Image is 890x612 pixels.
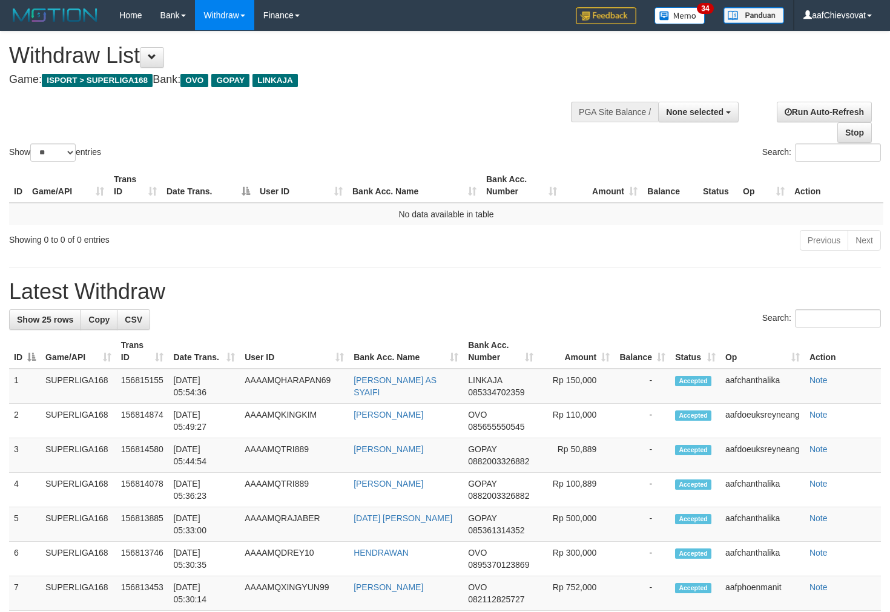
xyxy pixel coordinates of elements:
[538,334,615,369] th: Amount: activate to sort column ascending
[762,143,881,162] label: Search:
[720,473,805,507] td: aafchanthalika
[252,74,298,87] span: LINKAJA
[468,513,496,523] span: GOPAY
[354,479,423,489] a: [PERSON_NAME]
[720,404,805,438] td: aafdoeuksreyneang
[17,315,73,324] span: Show 25 rows
[9,203,883,225] td: No data available in table
[9,438,41,473] td: 3
[468,410,487,420] span: OVO
[481,168,562,203] th: Bank Acc. Number: activate to sort column ascending
[538,576,615,611] td: Rp 752,000
[116,542,169,576] td: 156813746
[41,369,116,404] td: SUPERLIGA168
[538,369,615,404] td: Rp 150,000
[562,168,642,203] th: Amount: activate to sort column ascending
[615,438,670,473] td: -
[538,542,615,576] td: Rp 300,000
[837,122,872,143] a: Stop
[615,473,670,507] td: -
[615,507,670,542] td: -
[109,168,162,203] th: Trans ID: activate to sort column ascending
[538,473,615,507] td: Rp 100,889
[9,280,881,304] h1: Latest Withdraw
[9,542,41,576] td: 6
[9,44,581,68] h1: Withdraw List
[848,230,881,251] a: Next
[240,404,349,438] td: AAAAMQKINGKIM
[654,7,705,24] img: Button%20Memo.svg
[168,438,240,473] td: [DATE] 05:44:54
[777,102,872,122] a: Run Auto-Refresh
[125,315,142,324] span: CSV
[538,438,615,473] td: Rp 50,889
[9,143,101,162] label: Show entries
[642,168,698,203] th: Balance
[354,410,423,420] a: [PERSON_NAME]
[720,369,805,404] td: aafchanthalika
[240,369,349,404] td: AAAAMQHARAPAN69
[809,444,828,454] a: Note
[675,479,711,490] span: Accepted
[468,479,496,489] span: GOPAY
[468,422,524,432] span: Copy 085655550545 to clipboard
[468,560,529,570] span: Copy 0895370123869 to clipboard
[255,168,348,203] th: User ID: activate to sort column ascending
[349,334,463,369] th: Bank Acc. Name: activate to sort column ascending
[41,334,116,369] th: Game/API: activate to sort column ascending
[762,309,881,327] label: Search:
[9,6,101,24] img: MOTION_logo.png
[675,445,711,455] span: Accepted
[9,404,41,438] td: 2
[240,473,349,507] td: AAAAMQTRI889
[720,507,805,542] td: aafchanthalika
[354,375,437,397] a: [PERSON_NAME] AS SYAIFI
[30,143,76,162] select: Showentries
[162,168,255,203] th: Date Trans.: activate to sort column descending
[9,229,362,246] div: Showing 0 to 0 of 0 entries
[738,168,789,203] th: Op: activate to sort column ascending
[9,576,41,611] td: 7
[720,542,805,576] td: aafchanthalika
[117,309,150,330] a: CSV
[354,513,452,523] a: [DATE] [PERSON_NAME]
[468,444,496,454] span: GOPAY
[354,548,409,558] a: HENDRAWAN
[675,548,711,559] span: Accepted
[168,473,240,507] td: [DATE] 05:36:23
[116,507,169,542] td: 156813885
[468,594,524,604] span: Copy 082112825727 to clipboard
[168,369,240,404] td: [DATE] 05:54:36
[809,548,828,558] a: Note
[720,438,805,473] td: aafdoeuksreyneang
[576,7,636,24] img: Feedback.jpg
[240,507,349,542] td: AAAAMQRAJABER
[538,404,615,438] td: Rp 110,000
[675,583,711,593] span: Accepted
[116,369,169,404] td: 156815155
[809,479,828,489] a: Note
[720,334,805,369] th: Op: activate to sort column ascending
[615,369,670,404] td: -
[809,582,828,592] a: Note
[240,334,349,369] th: User ID: activate to sort column ascending
[211,74,249,87] span: GOPAY
[240,438,349,473] td: AAAAMQTRI889
[658,102,739,122] button: None selected
[168,542,240,576] td: [DATE] 05:30:35
[116,404,169,438] td: 156814874
[468,491,529,501] span: Copy 0882003326882 to clipboard
[615,542,670,576] td: -
[168,334,240,369] th: Date Trans.: activate to sort column ascending
[724,7,784,24] img: panduan.png
[41,576,116,611] td: SUPERLIGA168
[675,514,711,524] span: Accepted
[675,376,711,386] span: Accepted
[666,107,724,117] span: None selected
[41,404,116,438] td: SUPERLIGA168
[463,334,538,369] th: Bank Acc. Number: activate to sort column ascending
[9,309,81,330] a: Show 25 rows
[615,404,670,438] td: -
[88,315,110,324] span: Copy
[354,582,423,592] a: [PERSON_NAME]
